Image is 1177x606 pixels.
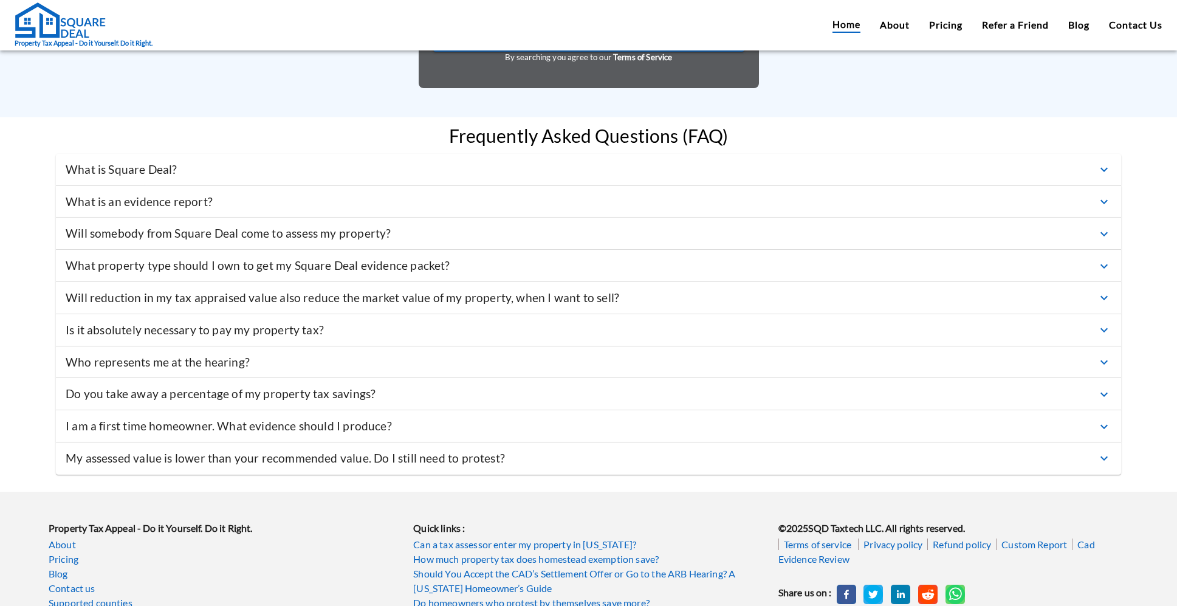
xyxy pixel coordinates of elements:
[945,585,965,604] button: whatsapp
[63,68,204,84] div: Leave a message
[66,354,250,371] p: Who represents me at the hearing?
[66,161,177,179] p: What is Square Deal?
[891,585,910,604] button: linkedin
[66,418,392,435] p: I am a first time homeowner. What evidence should I produce?
[858,539,927,550] a: Privacy policy
[56,346,1121,379] div: Who represents me at the hearing?
[56,250,1121,282] div: What property type should I own to get my Square Deal evidence packet?
[56,186,1121,218] div: What is an evidence report?
[49,566,399,581] a: Blog
[49,581,399,596] a: Contact us
[837,585,856,604] button: facebook
[413,566,763,596] a: Should You Accept the CAD’s Settlement Offer or Go to the ARB Hearing? A [US_STATE] Homeowner’s G...
[778,522,965,534] b: © 2025 SQD Taxtech LLC. All rights reserved.
[178,374,221,391] em: Submit
[413,537,763,552] a: Can a tax assessor enter my property in [US_STATE]?
[56,442,1121,475] div: My assessed value is lower than your recommended value. Do I still need to protest?
[918,585,938,604] button: reddit
[996,539,1072,550] a: Custom Report
[832,17,860,33] a: Home
[56,154,1121,186] div: What is Square Deal?
[56,314,1121,346] div: Is it absolutely necessary to pay my property tax?
[6,332,232,374] textarea: Type your message and click 'Submit'
[56,378,1121,410] div: Do you take away a percentage of my property tax savings?
[1068,18,1089,32] a: Blog
[449,125,729,146] h2: Frequently Asked Questions (FAQ)
[15,2,106,38] img: Square Deal
[778,539,856,550] a: Terms of service
[927,539,996,550] a: Refund policy
[413,552,763,566] a: How much property tax does homestead exemption save?
[66,385,376,403] p: Do you take away a percentage of my property tax savings?
[66,225,391,243] p: Will somebody from Square Deal come to assess my property?
[66,322,324,339] p: Is it absolutely necessary to pay my property tax?
[21,73,51,80] img: logo_Zg8I0qSkbAqR2WFHt3p6CTuqpyXMFPubPcD2OT02zFN43Cy9FUNNG3NEPhM_Q1qe_.png
[26,153,212,276] span: We are offline. Please leave us a message.
[880,18,910,32] a: About
[95,318,154,327] em: Driven by SalesIQ
[929,18,963,32] a: Pricing
[199,6,228,35] div: Minimize live chat window
[1109,18,1162,32] a: Contact Us
[84,319,92,326] img: salesiqlogo_leal7QplfZFryJ6FIlVepeu7OftD7mt8q6exU6-34PB8prfIgodN67KcxXM9Y7JQ_.png
[66,193,213,211] p: What is an evidence report?
[982,18,1049,32] a: Refer a Friend
[778,587,832,598] b: Share us on :
[613,52,672,62] a: Terms of Service
[56,282,1121,314] div: Will reduction in my tax appraised value also reduce the market value of my property, when I want...
[433,52,744,64] small: By searching you agree to our
[66,450,505,467] p: My assessed value is lower than your recommended value. Do I still need to protest?
[15,2,153,49] a: Property Tax Appeal - Do it Yourself. Do it Right.
[66,289,619,307] p: Will reduction in my tax appraised value also reduce the market value of my property, when I want...
[863,585,883,604] button: twitter
[66,257,450,275] p: What property type should I own to get my Square Deal evidence packet?
[49,522,253,534] b: Property Tax Appeal - Do it Yourself. Do it Right.
[778,539,1095,565] a: Cad Evidence Review
[413,522,465,534] b: Quick links :
[56,410,1121,442] div: I am a first time homeowner. What evidence should I produce?
[49,552,399,566] a: Pricing
[56,218,1121,250] div: Will somebody from Square Deal come to assess my property?
[49,537,399,552] a: About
